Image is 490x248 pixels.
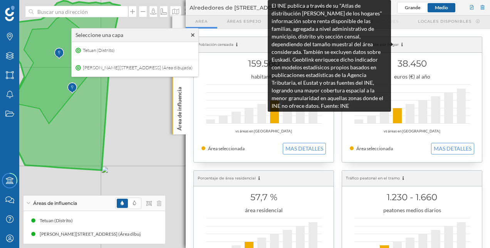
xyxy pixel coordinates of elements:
div: euros (€) al año [350,73,474,80]
div: habitantes [201,73,326,80]
img: Marker [54,46,64,61]
div: área residencial [201,206,326,214]
h1: 57,7 % [201,190,326,204]
div: [PERSON_NAME][STREET_ADDRESS] (Área dibujada) [40,230,153,238]
img: Marker [67,80,77,96]
span: Grande [405,5,420,10]
h1: 38.450 [350,56,474,71]
span: Area [195,18,208,24]
span: Medio [435,5,448,10]
div: vs áreas en [GEOGRAPHIC_DATA] [350,127,474,135]
span: Área seleccionada [356,146,393,151]
p: Red de tiendas [176,27,183,65]
p: Área de influencia [176,84,183,131]
h1: 159.560 [201,56,326,71]
div: Porcentaje de área residencial [194,171,334,186]
div: Tetuan (Distrito) [40,217,77,225]
div: peatones medios diarios [350,206,474,214]
span: Soporte [15,5,43,12]
span: Áreas espejo [227,18,261,24]
h1: 1.230 - 1.660 [350,190,474,204]
span: Tetuan (Distrito) [81,45,117,56]
button: MAS DETALLES [431,143,474,154]
span: Locales disponibles [418,18,472,24]
span: Área seleccionada [208,146,245,151]
span: Áreas de influencia [33,200,77,207]
button: MAS DETALLES [283,143,326,154]
div: Renta disponible por hogar [342,37,482,53]
span: Seleccione una capa [76,31,123,39]
div: El INE publica a través de su "Atlas de distribución [PERSON_NAME] de los hogares" información so... [272,2,387,110]
div: vs áreas en [GEOGRAPHIC_DATA] [201,127,326,135]
div: Población censada [194,37,334,53]
div: Tráfico peatonal en el tramo [342,171,482,186]
span: [PERSON_NAME][STREET_ADDRESS] (Área dibujada) [81,62,195,74]
img: Geoblink Logo [5,6,15,21]
span: Alrededores de [STREET_ADDRESS][PERSON_NAME] [190,4,336,12]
